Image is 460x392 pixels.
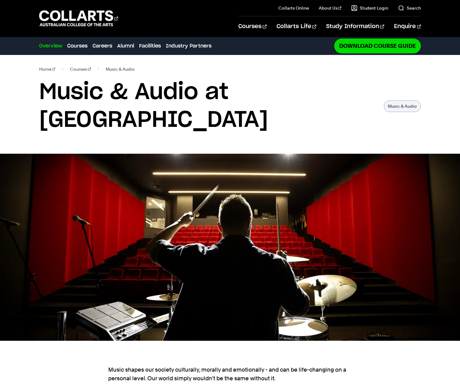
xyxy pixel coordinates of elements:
a: Industry Partners [166,42,212,50]
a: Courses [70,65,91,73]
a: Search [398,5,421,11]
h1: Music & Audio at [GEOGRAPHIC_DATA] [39,78,378,134]
a: Alumni [117,42,134,50]
a: Study Information [326,16,384,37]
a: Collarts Online [278,5,309,11]
p: Music & Audio [384,100,421,112]
a: Enquire [394,16,421,37]
a: Courses [67,42,88,50]
p: Music shapes our society culturally, morally and emotionally - and can be life-changing on a pers... [108,365,352,383]
a: Home [39,65,55,73]
div: Go to homepage [39,10,118,27]
a: Careers [92,42,112,50]
span: Music & Audio [106,65,135,73]
a: Student Login [351,5,388,11]
a: Collarts Life [277,16,316,37]
a: Courses [238,16,266,37]
a: Facilities [139,42,161,50]
a: Download Course Guide [334,39,421,53]
a: About Us [319,5,342,11]
a: Overview [39,42,62,50]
